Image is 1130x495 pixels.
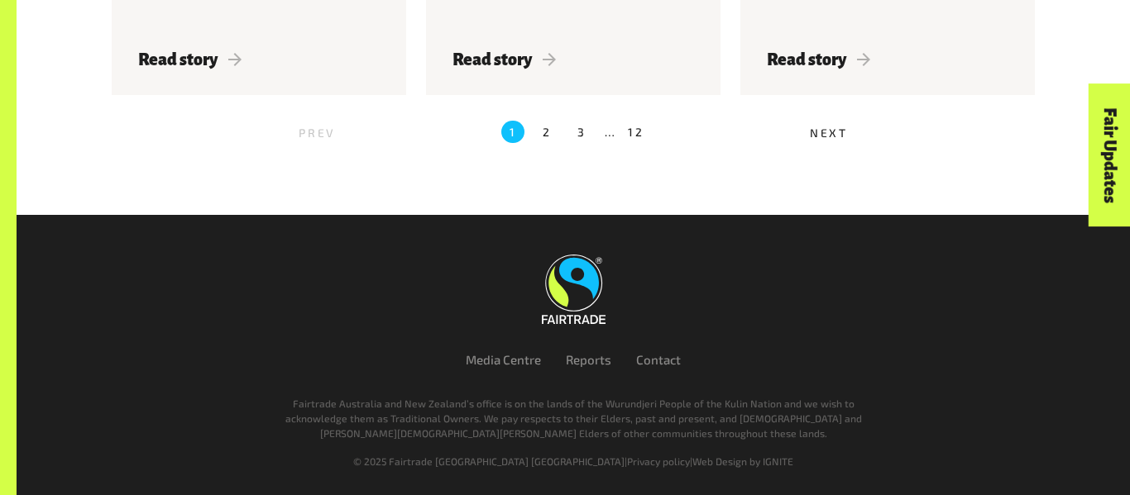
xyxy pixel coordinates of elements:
a: Privacy policy [627,455,690,467]
span: Read story [767,50,870,69]
a: Contact [636,352,681,367]
span: Read story [138,50,242,69]
span: Read story [452,50,556,69]
label: 3 [570,121,593,144]
img: Fairtrade Australia New Zealand logo [542,255,606,324]
div: | | [120,454,1027,469]
a: Web Design by IGNITE [692,455,793,467]
li: … [605,121,617,144]
p: Fairtrade Australia and New Zealand’s office is on the lands of the Wurundjeri People of the Kuli... [274,396,873,440]
label: 12 [628,121,644,144]
label: 2 [536,121,559,144]
a: Reports [566,352,611,367]
a: Media Centre [466,352,541,367]
label: 1 [501,121,524,144]
span: Next [810,126,848,140]
span: © 2025 Fairtrade [GEOGRAPHIC_DATA] [GEOGRAPHIC_DATA] [353,455,625,467]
